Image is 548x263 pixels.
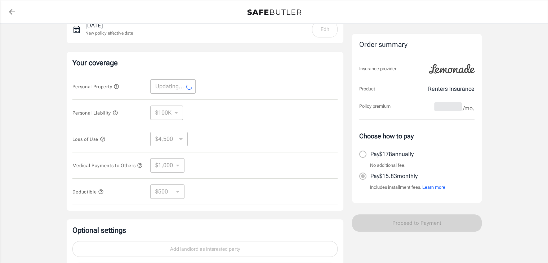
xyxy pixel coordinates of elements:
p: Pay $15.83 monthly [370,172,418,180]
button: Learn more [422,184,445,191]
span: Medical Payments to Others [72,163,143,168]
p: New policy effective date [85,30,133,36]
button: Personal Liability [72,108,118,117]
img: Back to quotes [247,9,301,15]
img: Lemonade [425,59,479,79]
a: back to quotes [5,5,19,19]
span: Personal Property [72,84,119,89]
span: Loss of Use [72,137,106,142]
p: Pay $178 annually [370,150,414,159]
svg: New policy start date [72,25,81,34]
span: Deductible [72,189,104,195]
p: Your coverage [72,58,338,68]
p: Product [359,85,375,93]
p: No additional fee. [370,162,406,169]
p: Includes installment fees. [370,184,445,191]
p: [DATE] [85,21,133,30]
p: Renters Insurance [428,85,475,93]
button: Personal Property [72,82,119,91]
button: Loss of Use [72,135,106,143]
p: Optional settings [72,225,338,235]
span: /mo. [463,103,475,113]
span: Personal Liability [72,110,118,116]
div: Order summary [359,40,475,50]
button: Deductible [72,187,104,196]
p: Policy premium [359,103,391,110]
p: Choose how to pay [359,131,475,141]
p: Insurance provider [359,65,396,72]
button: Medical Payments to Others [72,161,143,170]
